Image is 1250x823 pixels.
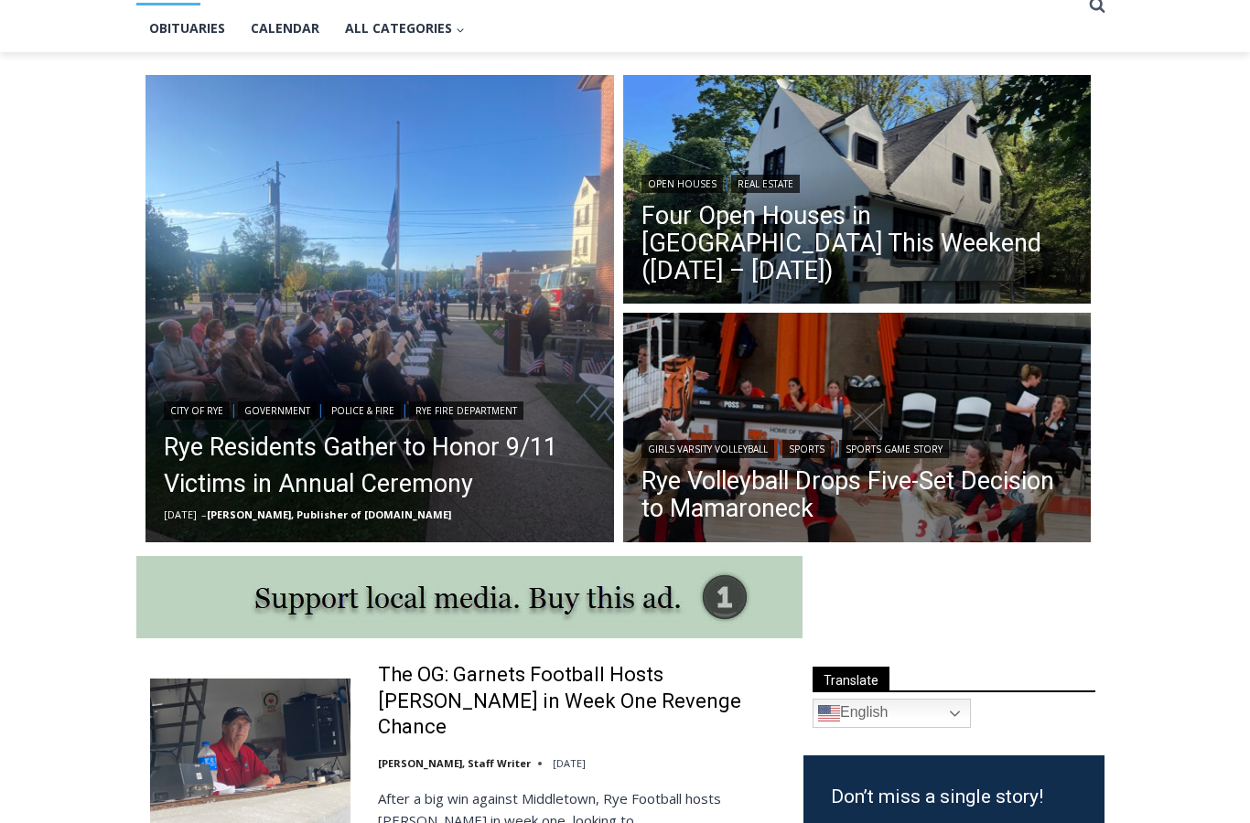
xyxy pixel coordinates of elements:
a: [PERSON_NAME], Publisher of [DOMAIN_NAME] [207,508,451,521]
div: "[PERSON_NAME] and I covered the [DATE] Parade, which was a really eye opening experience as I ha... [462,1,865,177]
h3: Don’t miss a single story! [831,783,1077,812]
a: Government [238,401,317,420]
div: | | | [164,398,596,420]
img: (PHOTO: The City of Rye's annual September 11th Commemoration Ceremony on Thursday, September 11,... [145,75,614,543]
a: Rye Residents Gather to Honor 9/11 Victims in Annual Ceremony [164,429,596,502]
span: – [201,508,207,521]
a: Police & Fire [325,401,401,420]
a: English [813,699,971,728]
div: "the precise, almost orchestrated movements of cutting and assembling sushi and [PERSON_NAME] mak... [189,114,269,219]
a: [PERSON_NAME] Read Sanctuary Fall Fest: [DATE] [1,182,274,228]
a: Sports Game Story [839,440,949,458]
a: Real Estate [731,175,800,193]
span: Translate [813,667,889,691]
div: 6 [214,155,222,173]
span: Intern @ [DOMAIN_NAME] [479,182,848,223]
a: [PERSON_NAME], Staff Writer [378,756,531,770]
a: Open Tues. - Sun. [PHONE_NUMBER] [1,184,184,228]
img: 506 Midland Avenue, Rye [623,75,1092,309]
img: s_800_29ca6ca9-f6cc-433c-a631-14f6620ca39b.jpeg [1,1,182,182]
a: Read More Rye Residents Gather to Honor 9/11 Victims in Annual Ceremony [145,75,614,543]
div: | [641,171,1073,193]
h4: [PERSON_NAME] Read Sanctuary Fall Fest: [DATE] [15,184,243,226]
time: [DATE] [164,508,197,521]
a: Obituaries [136,5,238,51]
time: [DATE] [553,756,586,770]
img: (PHOTO: The Rye Volleyball team celebrates a point against the Mamaroneck Tigers on September 11,... [623,313,1092,547]
img: support local media, buy this ad [136,556,803,638]
a: Open Houses [641,175,723,193]
button: Child menu of All Categories [332,5,478,51]
a: Rye Fire Department [409,401,523,420]
a: Read More Four Open Houses in Rye This Weekend (September 13 – 14) [623,75,1092,309]
span: Open Tues. - Sun. [PHONE_NUMBER] [5,188,179,258]
a: City of Rye [164,401,230,420]
a: Four Open Houses in [GEOGRAPHIC_DATA] This Weekend ([DATE] – [DATE]) [641,202,1073,284]
a: Girls Varsity Volleyball [641,440,774,458]
a: Read More Rye Volleyball Drops Five-Set Decision to Mamaroneck [623,313,1092,547]
a: Calendar [238,5,332,51]
div: | | [641,436,1073,458]
a: The OG: Garnets Football Hosts [PERSON_NAME] in Week One Revenge Chance [378,662,780,741]
img: en [818,702,840,724]
div: Co-sponsored by Westchester County Parks [192,54,264,150]
a: Rye Volleyball Drops Five-Set Decision to Mamaroneck [641,467,1073,522]
a: Intern @ [DOMAIN_NAME] [440,177,887,228]
div: 1 [192,155,200,173]
div: / [205,155,210,173]
a: Sports [782,440,831,458]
